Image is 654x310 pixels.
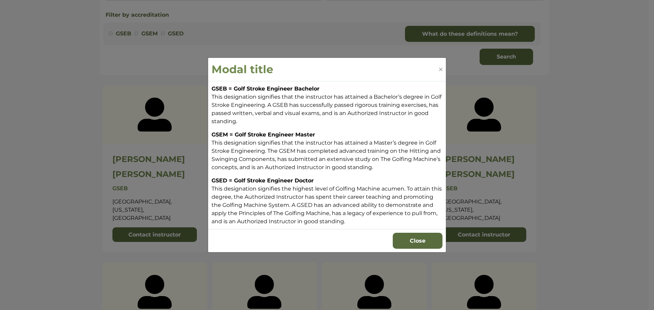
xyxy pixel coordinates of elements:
strong: GSED = Golf Stroke Engineer Doctor [212,177,314,184]
p: This designation signifies that the instructor has attained a Bachelor’s degree in Golf Stroke En... [212,85,442,126]
button: Close [393,233,442,249]
strong: GSEB = Golf Stroke Engineer Bachelor [212,85,320,92]
button: Close [437,66,444,73]
h2: Modal title [212,61,273,78]
p: This designation signifies the highest level of Golfing Machine acumen. To attain this degree, th... [212,177,442,226]
p: This designation signifies that the instructor has attained a Master’s degree in Golf Stroke Engi... [212,131,442,172]
strong: GSEM = Golf Stroke Engineer Master [212,131,315,138]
